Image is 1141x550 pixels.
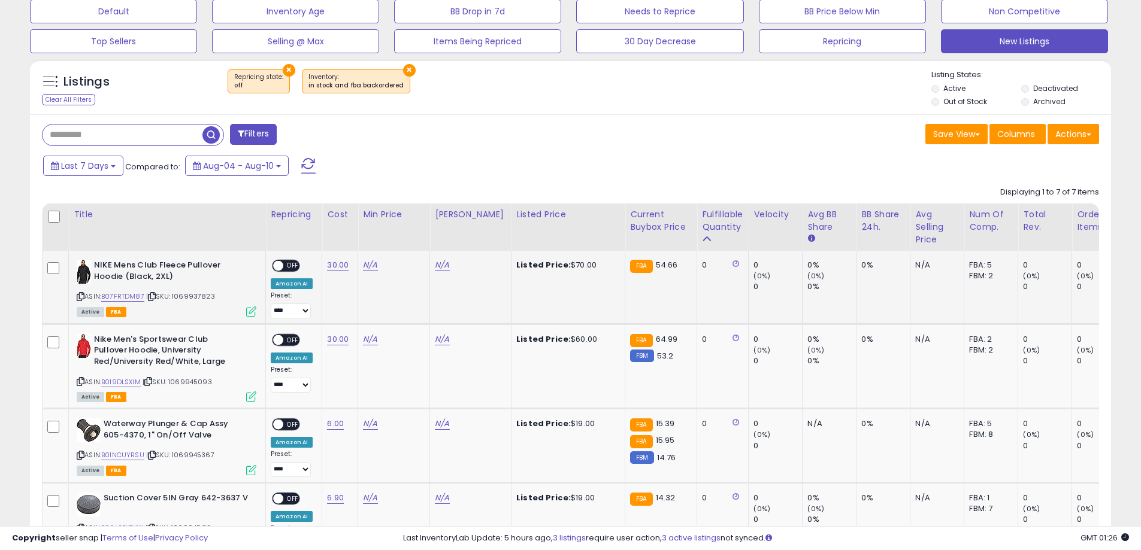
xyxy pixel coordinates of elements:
small: (0%) [753,504,770,513]
span: All listings currently available for purchase on Amazon [77,392,104,402]
span: 14.76 [657,452,676,463]
div: FBA: 5 [969,260,1009,271]
a: 30.00 [327,259,349,271]
button: Repricing [759,29,926,53]
span: 64.99 [656,333,678,345]
div: Preset: [271,366,313,393]
a: 30.00 [327,333,349,345]
div: 0 [753,418,802,429]
button: × [403,64,416,77]
div: Clear All Filters [42,94,95,105]
div: $19.00 [516,493,616,503]
small: FBM [630,350,653,362]
span: Columns [997,128,1035,140]
small: (0%) [1023,345,1040,355]
h5: Listings [63,74,110,90]
small: (0%) [807,345,824,355]
div: ASIN: [77,260,256,315]
a: N/A [363,333,377,345]
span: 14.32 [656,492,676,503]
div: FBM: 7 [969,503,1009,514]
img: 41hpLA-xUPL._SL40_.jpg [77,418,101,442]
div: Avg BB Share [807,208,851,233]
b: Listed Price: [516,418,571,429]
span: OFF [283,261,302,271]
label: Active [943,83,966,93]
a: 6.90 [327,492,344,504]
div: 0 [1077,260,1125,271]
div: 0 [1077,514,1125,525]
b: Suction Cover 5IN Gray 642-3637 V [104,493,249,507]
small: (0%) [1077,345,1094,355]
button: New Listings [941,29,1108,53]
label: Archived [1033,96,1066,107]
div: ASIN: [77,334,256,400]
div: 0 [1077,355,1125,366]
div: 0 [1077,418,1125,429]
label: Deactivated [1033,83,1078,93]
div: Ordered Items [1077,208,1121,233]
div: 0 [1023,440,1072,451]
small: (0%) [1077,430,1094,439]
span: FBA [106,307,126,317]
div: Num of Comp. [969,208,1013,233]
button: Aug-04 - Aug-10 [185,156,289,176]
div: N/A [915,260,955,271]
small: FBA [630,260,652,273]
div: N/A [915,418,955,429]
b: Listed Price: [516,333,571,345]
button: Last 7 Days [43,156,123,176]
div: 0 [1023,260,1072,271]
div: 0 [702,418,739,429]
div: 0 [753,355,802,366]
span: 2025-08-18 01:26 GMT [1081,532,1129,543]
span: 15.39 [656,418,675,429]
a: N/A [435,333,449,345]
div: [PERSON_NAME] [435,208,506,221]
div: N/A [915,493,955,503]
div: in stock and fba backordered [308,81,404,90]
span: | SKU: 1069937823 [146,291,215,301]
span: Compared to: [125,161,180,172]
span: | SKU: 1069945367 [146,450,214,460]
span: OFF [283,335,302,345]
div: Amazon AI [271,437,313,448]
small: FBA [630,418,652,432]
div: 0 [1023,418,1072,429]
div: Current Buybox Price [630,208,692,233]
small: (0%) [1077,271,1094,281]
a: Terms of Use [102,532,153,543]
div: Amazon AI [271,511,313,522]
div: Last InventoryLab Update: 5 hours ago, require user action, not synced. [403,533,1129,544]
div: Repricing [271,208,317,221]
div: 0 [1077,493,1125,503]
small: (0%) [753,345,770,355]
span: 15.95 [656,434,675,446]
div: N/A [807,418,847,429]
div: off [234,81,283,90]
div: Amazon AI [271,353,313,363]
small: (0%) [753,430,770,439]
div: 0 [702,260,739,271]
a: B01NCUYRSU [101,450,144,460]
small: (0%) [753,271,770,281]
div: 0 [753,334,802,345]
div: 0% [807,355,856,366]
button: Save View [925,124,988,144]
small: (0%) [1023,271,1040,281]
div: $19.00 [516,418,616,429]
small: (0%) [1077,504,1094,513]
span: FBA [106,466,126,476]
a: N/A [435,492,449,504]
div: Displaying 1 to 7 of 7 items [1000,187,1099,198]
div: Preset: [271,450,313,477]
div: seller snap | | [12,533,208,544]
div: 0% [807,260,856,271]
img: 51ew+-BcsKL._SL40_.jpg [77,493,101,516]
div: FBM: 8 [969,429,1009,440]
div: Preset: [271,291,313,318]
div: 0 [753,493,802,503]
p: Listing States: [931,69,1111,81]
div: Min Price [363,208,425,221]
small: (0%) [1023,504,1040,513]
